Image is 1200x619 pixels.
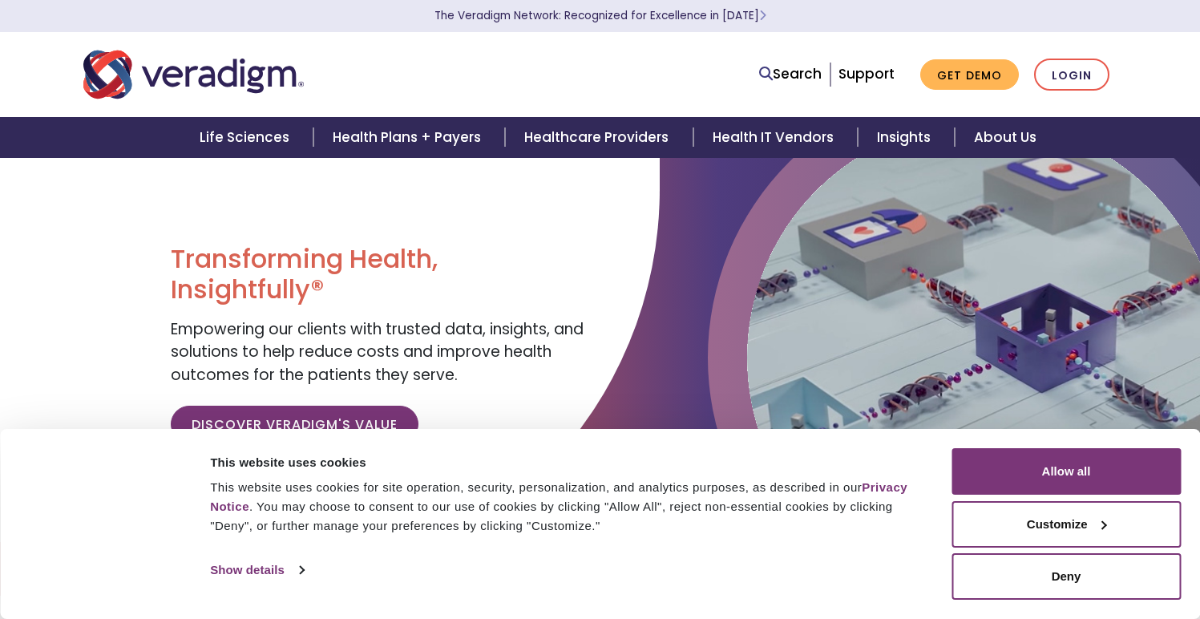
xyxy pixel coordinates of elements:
a: Life Sciences [180,117,313,158]
a: Get Demo [920,59,1019,91]
a: Insights [858,117,955,158]
button: Customize [952,501,1181,548]
a: Search [759,63,822,85]
a: Support [838,64,895,83]
a: The Veradigm Network: Recognized for Excellence in [DATE]Learn More [434,8,766,23]
a: Health IT Vendors [693,117,858,158]
a: Show details [210,558,303,582]
button: Deny [952,553,1181,600]
div: This website uses cookies for site operation, security, personalization, and analytics purposes, ... [210,478,933,536]
a: Discover Veradigm's Value [171,406,418,443]
button: Allow all [952,448,1181,495]
h1: Transforming Health, Insightfully® [171,244,588,305]
a: About Us [955,117,1056,158]
img: Veradigm logo [83,48,304,101]
a: Login [1034,59,1109,91]
span: Learn More [759,8,766,23]
span: Empowering our clients with trusted data, insights, and solutions to help reduce costs and improv... [171,318,584,386]
a: Healthcare Providers [505,117,693,158]
div: This website uses cookies [210,453,933,472]
a: Health Plans + Payers [313,117,505,158]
